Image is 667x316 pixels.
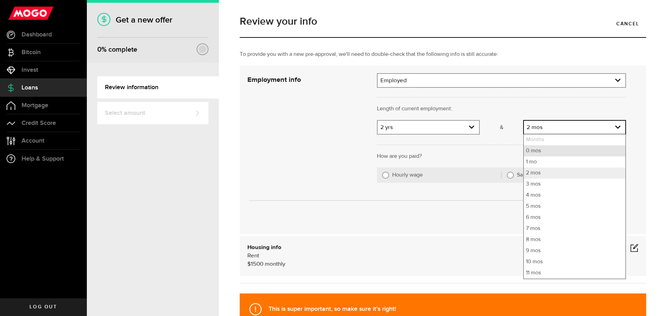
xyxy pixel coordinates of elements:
[247,76,301,83] strong: Employment info
[524,121,625,134] a: expand select
[251,261,263,267] span: 1500
[524,190,625,201] li: 4 mos
[97,76,219,99] a: Review information
[22,120,56,126] span: Credit Score
[524,168,625,179] li: 2 mos
[97,45,101,54] span: 0
[97,15,208,25] h1: Get a new offer
[524,256,625,267] li: 10 mos
[22,138,44,144] span: Account
[247,261,251,267] span: $
[377,105,626,113] p: Length of current employment:
[269,305,396,313] strong: This is super important, so make sure it's right!
[247,245,281,250] b: Housing info
[524,223,625,234] li: 7 mos
[524,212,625,223] li: 6 mos
[524,234,625,245] li: 8 mos
[524,156,625,168] li: 1 mo
[378,121,479,134] a: expand select
[247,253,259,259] span: Rent
[517,172,621,179] label: Salary
[507,172,514,179] input: Salary
[22,85,38,91] span: Loans
[524,201,625,212] li: 5 mos
[377,152,626,161] p: How are you paid?
[524,267,625,279] li: 11 mos
[6,3,26,24] button: Open LiveChat chat widget
[265,261,285,267] span: monthly
[97,43,137,56] div: % complete
[22,102,48,109] span: Mortgage
[480,123,523,132] p: &
[30,305,57,309] span: Log out
[378,74,625,87] a: expand select
[97,102,208,124] a: Select amount
[22,49,41,55] span: Bitcoin
[382,172,389,179] input: Hourly wage
[524,145,625,156] li: 0 mos
[240,16,646,27] h1: Review your info
[22,156,64,162] span: Help & Support
[392,172,501,179] label: Hourly wage
[22,67,38,73] span: Invest
[240,50,646,59] p: To provide you with a new pre-approval, we'll need to double-check that the following info is sti...
[609,16,646,31] a: Cancel
[524,245,625,256] li: 9 mos
[524,134,625,145] li: Months
[22,32,52,38] span: Dashboard
[524,179,625,190] li: 3 mos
